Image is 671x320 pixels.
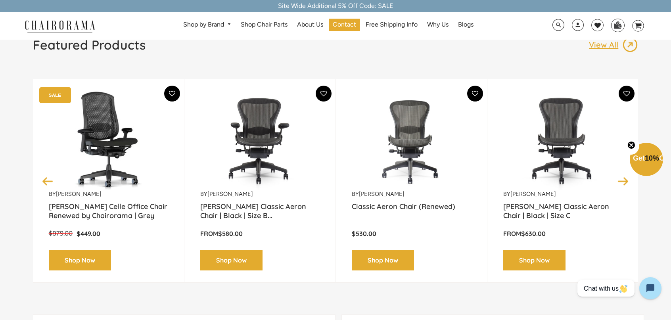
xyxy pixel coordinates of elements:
[179,19,235,31] a: Shop by Brand
[352,250,414,271] a: Shop Now
[619,86,635,102] button: Add To Wishlist
[293,19,327,31] a: About Us
[329,19,360,31] a: Contact
[200,91,320,190] a: Herman Miller Classic Aeron Chair | Black | Size B (Renewed) - chairorama Herman Miller Classic A...
[503,91,623,190] a: Herman Miller Classic Aeron Chair | Black | Size C - chairorama Herman Miller Classic Aeron Chair...
[49,92,61,98] text: SALE
[237,19,291,31] a: Shop Chair Parts
[362,19,422,31] a: Free Shipping Info
[77,230,100,238] span: $449.00
[359,190,405,197] a: [PERSON_NAME]
[164,86,180,102] button: Add To Wishlist
[503,91,623,190] img: Herman Miller Classic Aeron Chair | Black | Size C - chairorama
[49,250,111,271] a: Shop Now
[49,190,168,198] p: by
[352,202,471,222] a: Classic Aeron Chair (Renewed)
[316,86,332,102] button: Add To Wishlist
[49,91,168,190] img: Herman Miller Celle Office Chair Renewed by Chairorama | Grey - chairorama
[633,154,669,162] span: Get Off
[503,190,623,198] p: by
[352,190,471,198] p: by
[49,230,73,237] span: $879.00
[623,136,639,155] button: Close teaser
[503,250,566,271] a: Shop Now
[200,91,320,190] img: Herman Miller Classic Aeron Chair | Black | Size B (Renewed) - chairorama
[510,190,556,197] a: [PERSON_NAME]
[366,21,418,29] span: Free Shipping Info
[241,21,288,29] span: Shop Chair Parts
[218,230,243,238] span: $580.00
[645,154,659,162] span: 10%
[427,21,449,29] span: Why Us
[423,19,452,31] a: Why Us
[352,91,471,190] a: Classic Aeron Chair (Renewed) - chairorama Classic Aeron Chair (Renewed) - chairorama
[352,230,376,238] span: $530.00
[622,37,638,53] img: image_13.png
[503,202,623,222] a: [PERSON_NAME] Classic Aeron Chair | Black | Size C
[616,174,630,188] button: Next
[352,91,471,190] img: Classic Aeron Chair (Renewed) - chairorama
[49,91,168,190] a: Herman Miller Celle Office Chair Renewed by Chairorama | Grey - chairorama Herman Miller Celle Of...
[207,190,253,197] a: [PERSON_NAME]
[521,230,546,238] span: $630.00
[454,19,477,31] a: Blogs
[33,37,146,59] a: Featured Products
[200,202,320,222] a: [PERSON_NAME] Classic Aeron Chair | Black | Size B...
[200,190,320,198] p: by
[589,40,622,50] p: View All
[589,37,638,53] a: View All
[467,86,483,102] button: Add To Wishlist
[133,19,523,33] nav: DesktopNavigation
[56,190,102,197] a: [PERSON_NAME]
[503,230,623,238] p: From
[33,37,146,53] h1: Featured Products
[200,250,263,271] a: Shop Now
[630,144,663,177] div: Get10%OffClose teaser
[49,202,168,222] a: [PERSON_NAME] Celle Office Chair Renewed by Chairorama | Grey
[297,21,323,29] span: About Us
[333,21,356,29] span: Contact
[458,21,474,29] span: Blogs
[200,230,320,238] p: From
[612,19,624,31] img: WhatsApp_Image_2024-07-12_at_16.23.01.webp
[41,174,55,188] button: Previous
[20,19,100,33] img: chairorama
